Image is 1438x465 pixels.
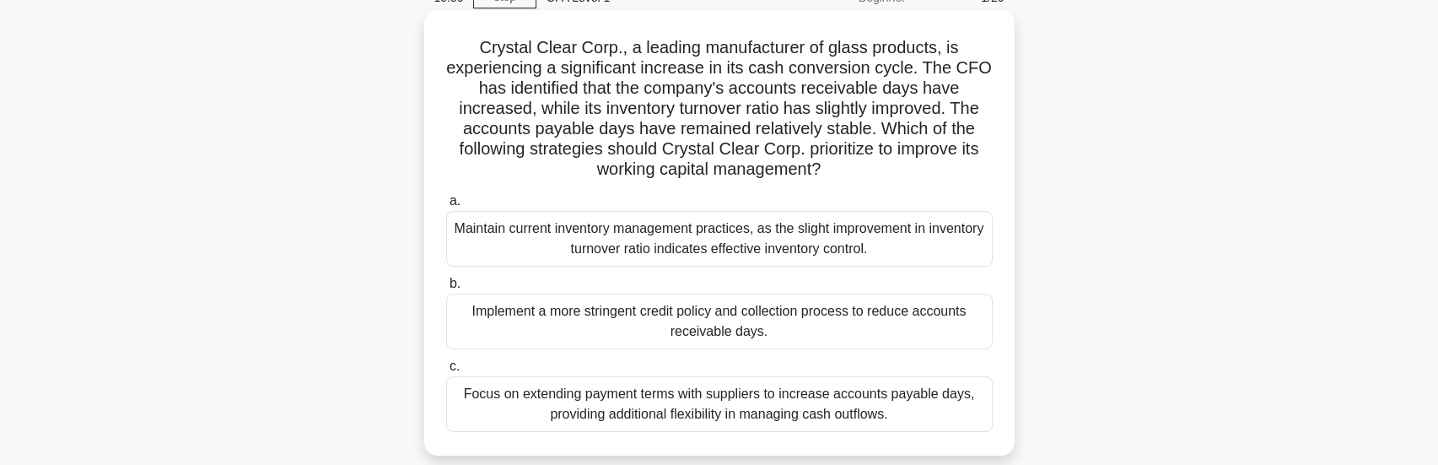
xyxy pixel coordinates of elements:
[446,294,993,349] div: Implement a more stringent credit policy and collection process to reduce accounts receivable days.
[444,37,994,181] h5: Crystal Clear Corp., a leading manufacturer of glass products, is experiencing a significant incr...
[446,211,993,267] div: Maintain current inventory management practices, as the slight improvement in inventory turnover ...
[446,376,993,432] div: Focus on extending payment terms with suppliers to increase accounts payable days, providing addi...
[450,193,460,208] span: a.
[450,359,460,373] span: c.
[450,276,460,290] span: b.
